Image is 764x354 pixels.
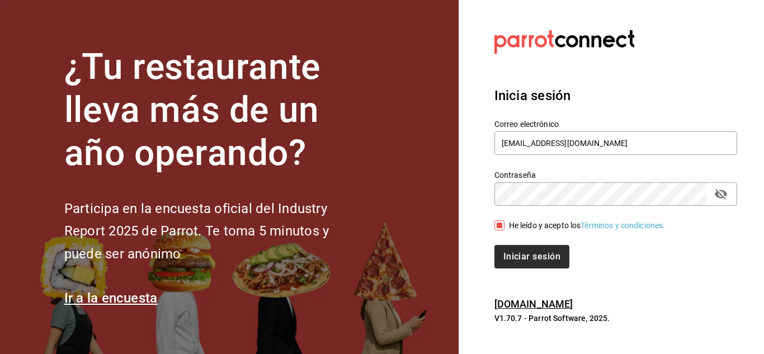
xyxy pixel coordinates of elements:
label: Correo electrónico [494,120,737,128]
div: He leído y acepto los [509,220,666,232]
button: passwordField [711,185,730,204]
a: Ir a la encuesta [64,290,158,306]
h2: Participa en la encuesta oficial del Industry Report 2025 de Parrot. Te toma 5 minutos y puede se... [64,197,366,266]
p: V1.70.7 - Parrot Software, 2025. [494,313,737,324]
h3: Inicia sesión [494,86,737,106]
label: Contraseña [494,171,737,179]
a: Términos y condiciones. [581,221,665,230]
button: Iniciar sesión [494,245,569,268]
h1: ¿Tu restaurante lleva más de un año operando? [64,46,366,174]
a: [DOMAIN_NAME] [494,298,573,310]
input: Ingresa tu correo electrónico [494,131,737,155]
